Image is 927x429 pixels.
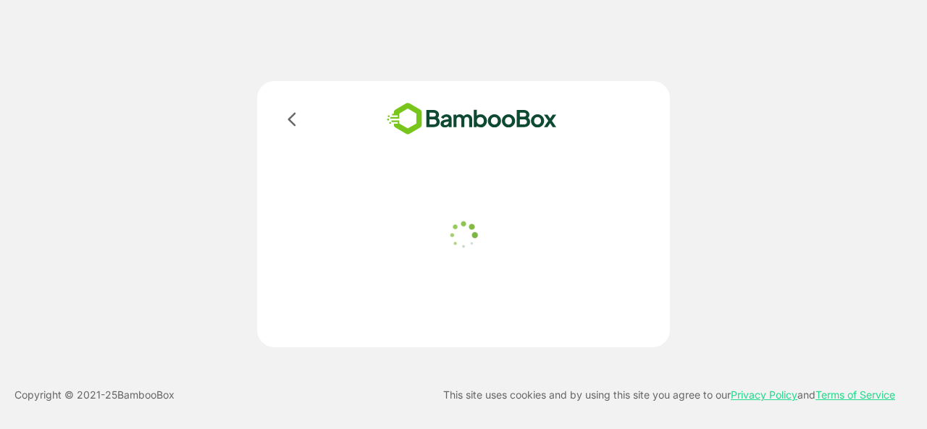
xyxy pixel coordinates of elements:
[815,388,895,401] a: Terms of Service
[366,98,578,140] img: bamboobox
[445,217,482,253] img: loader
[731,388,797,401] a: Privacy Policy
[443,386,895,404] p: This site uses cookies and by using this site you agree to our and
[14,386,175,404] p: Copyright © 2021- 25 BambooBox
